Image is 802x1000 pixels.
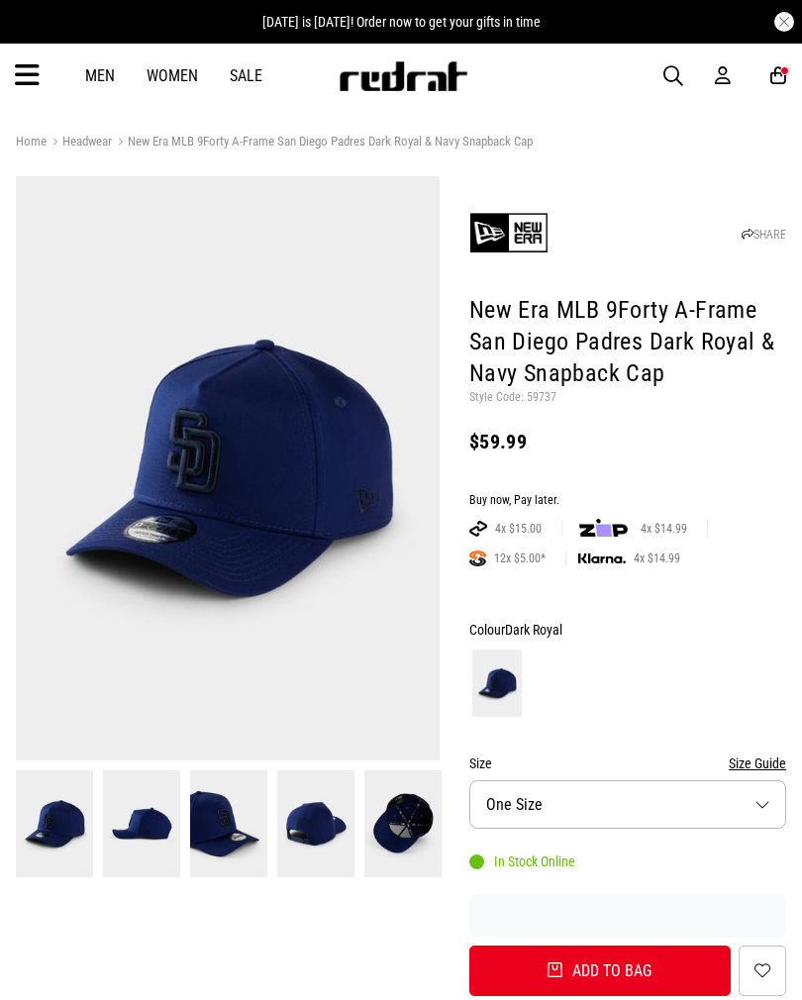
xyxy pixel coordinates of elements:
[338,61,468,91] img: Redrat logo
[487,521,550,537] span: 4x $15.00
[469,550,486,566] img: SPLITPAY
[469,946,731,996] button: Add to bag
[469,430,786,453] div: $59.99
[469,618,786,642] div: Colour
[16,770,93,877] img: New Era Mlb 9forty A-frame San Diego Padres Dark Royal & Navy Snapback Cap in Blue
[505,622,562,638] span: Dark Royal
[579,519,628,539] img: zip
[469,780,786,829] button: One Size
[277,770,354,877] img: New Era Mlb 9forty A-frame San Diego Padres Dark Royal & Navy Snapback Cap in Blue
[469,521,487,537] img: AFTERPAY
[626,550,688,566] span: 4x $14.99
[469,853,575,869] div: In Stock Online
[147,66,198,85] a: Women
[469,906,786,926] iframe: Customer reviews powered by Trustpilot
[262,14,541,30] span: [DATE] is [DATE]! Order now to get your gifts in time
[85,66,115,85] a: Men
[486,550,553,566] span: 12x $5.00*
[578,553,626,564] img: KLARNA
[190,770,267,877] img: New Era Mlb 9forty A-frame San Diego Padres Dark Royal & Navy Snapback Cap in Blue
[486,795,543,814] span: One Size
[112,134,533,152] a: New Era MLB 9Forty A-Frame San Diego Padres Dark Royal & Navy Snapback Cap
[230,66,262,85] a: Sale
[469,390,786,406] p: Style Code: 59737
[364,770,442,877] img: New Era Mlb 9forty A-frame San Diego Padres Dark Royal & Navy Snapback Cap in Blue
[729,751,786,775] button: Size Guide
[103,770,180,877] img: New Era Mlb 9forty A-frame San Diego Padres Dark Royal & Navy Snapback Cap in Blue
[472,650,522,717] img: Dark Royal
[16,134,47,149] a: Home
[469,193,549,272] img: New Era
[16,176,440,760] img: New Era Mlb 9forty A-frame San Diego Padres Dark Royal & Navy Snapback Cap in Blue
[633,521,695,537] span: 4x $14.99
[469,493,786,509] div: Buy now, Pay later.
[469,751,786,775] div: Size
[469,295,786,390] h1: New Era MLB 9Forty A-Frame San Diego Padres Dark Royal & Navy Snapback Cap
[47,134,112,152] a: Headwear
[742,228,786,242] a: SHARE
